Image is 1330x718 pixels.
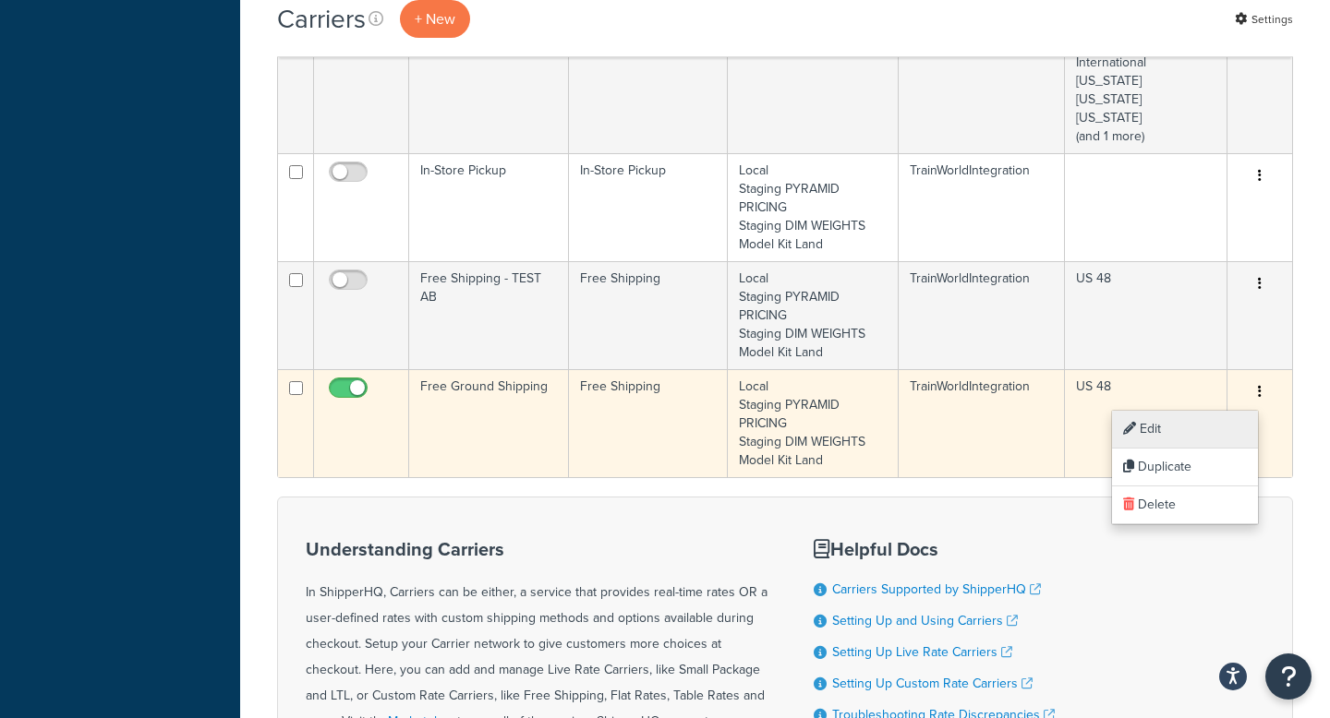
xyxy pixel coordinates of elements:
td: Free Shipping [569,369,728,477]
h1: Carriers [277,1,366,37]
td: TrainWorldIntegration [899,369,1065,477]
a: Carriers Supported by ShipperHQ [832,580,1041,599]
a: Setting Up and Using Carriers [832,611,1018,630]
td: US 48 [1065,261,1227,369]
td: TrainWorldIntegration [899,153,1065,261]
td: TrainWorldIntegration [899,261,1065,369]
td: Local Staging PYRAMID PRICING Staging DIM WEIGHTS Model Kit Land [728,369,899,477]
h3: Understanding Carriers [306,539,768,559]
td: US 48 [1065,369,1227,477]
td: Local Staging PYRAMID PRICING Staging DIM WEIGHTS Model Kit Land [728,153,899,261]
td: Free Shipping [569,261,728,369]
a: Duplicate [1112,449,1258,486]
td: Free Shipping - TEST AB [409,261,569,369]
a: Edit [1112,411,1258,449]
td: Free Ground Shipping [409,369,569,477]
td: In-Store Pickup [409,153,569,261]
td: In-Store Pickup [569,153,728,261]
td: Local Staging PYRAMID PRICING Staging DIM WEIGHTS Model Kit Land [728,261,899,369]
a: Delete [1112,486,1258,524]
h3: Helpful Docs [814,539,1055,559]
a: Settings [1235,6,1293,32]
button: Open Resource Center [1265,653,1312,700]
a: Setting Up Live Rate Carriers [832,642,1012,662]
a: Setting Up Custom Rate Carriers [832,674,1033,693]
